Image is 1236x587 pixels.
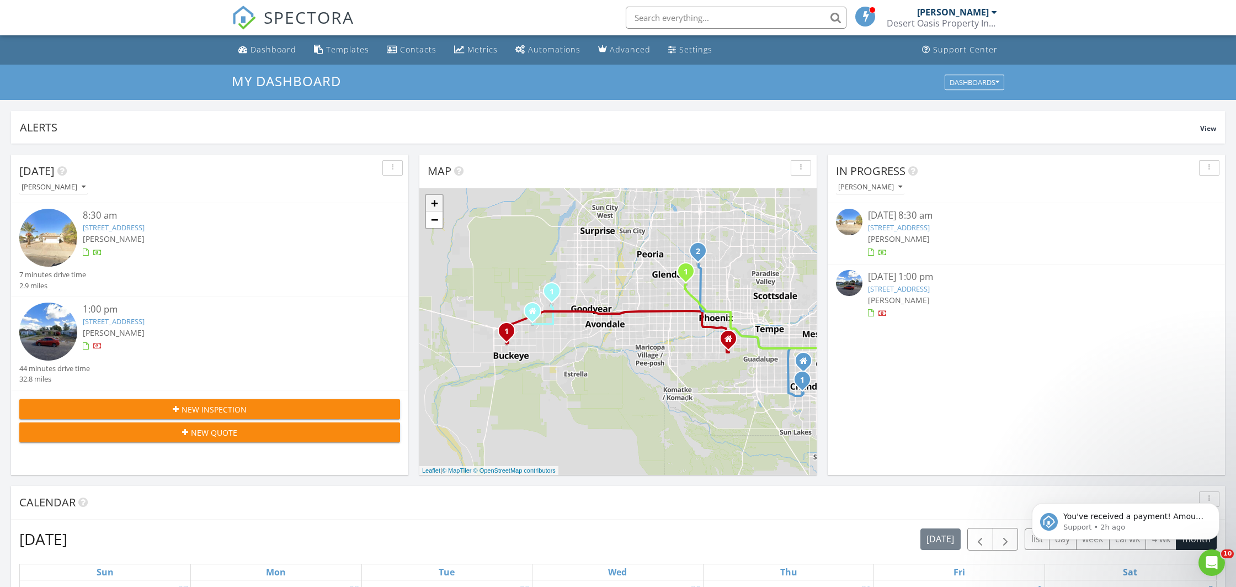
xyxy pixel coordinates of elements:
span: [DATE] [19,163,55,178]
i: 2 [696,248,700,256]
div: Settings [679,44,712,55]
div: 8511 N 27th Dr, Phoenix, AZ 85051 [698,251,705,257]
div: Metrics [467,44,498,55]
a: Support Center [918,40,1002,60]
span: In Progress [836,163,905,178]
div: 5657 S 253rd Ave, Buckeye, AZ 85326 [507,331,513,337]
div: [DATE] 8:30 am [868,209,1185,223]
div: 1802 E Donner Dr, Phoenix AZ 85042 [728,339,735,345]
div: 1708 N Jay St , Chandler AZ 85225 [803,361,810,367]
div: Advanced [610,44,651,55]
a: Zoom in [426,195,443,211]
a: Leaflet [422,467,440,474]
a: Dashboard [234,40,301,60]
div: [PERSON_NAME] [917,7,989,18]
div: 32.8 miles [19,374,90,384]
a: [DATE] 8:30 am [STREET_ADDRESS] [PERSON_NAME] [836,209,1217,258]
a: Automations (Basic) [511,40,585,60]
span: 10 [1221,549,1234,558]
button: New Inspection [19,399,400,419]
a: SPECTORA [232,15,354,38]
a: [DATE] 1:00 pm [STREET_ADDRESS] [PERSON_NAME] [836,270,1217,319]
a: Wednesday [606,564,629,580]
input: Search everything... [626,7,846,29]
span: [PERSON_NAME] [868,295,930,305]
button: [DATE] [920,528,961,550]
span: Map [428,163,451,178]
a: © MapTiler [442,467,472,474]
a: Settings [664,40,717,60]
a: Zoom out [426,211,443,228]
span: New Inspection [182,404,247,415]
button: Previous month [967,528,993,551]
div: 1301 S 223rd Dr, Buckeye AZ 85326 [532,311,539,318]
div: [PERSON_NAME] [22,183,86,191]
span: Calendar [19,495,76,510]
div: 5545 N 41st Dr, Phoenix, AZ 85019 [686,271,692,278]
a: Sunday [94,564,116,580]
a: [STREET_ADDRESS] [83,316,145,326]
iframe: Intercom live chat [1198,549,1225,576]
div: 1:00 pm [83,303,369,316]
iframe: Intercom notifications message [1015,480,1236,557]
h2: [DATE] [19,528,67,550]
a: Metrics [450,40,502,60]
button: New Quote [19,422,400,442]
img: streetview [836,270,862,297]
div: 44 minutes drive time [19,363,90,374]
div: 984 W Morelos St, Chandler, AZ 85225 [802,379,809,386]
span: [PERSON_NAME] [868,234,930,244]
i: 1 [800,377,805,384]
a: [STREET_ADDRESS] [868,284,930,294]
button: Next month [993,528,1019,551]
span: My Dashboard [232,72,341,90]
div: Templates [326,44,369,55]
div: Support Center [933,44,998,55]
i: 1 [684,268,688,276]
div: 7 minutes drive time [19,269,86,280]
div: Dashboards [950,78,999,86]
img: streetview [836,209,862,235]
a: Saturday [1121,564,1139,580]
span: New Quote [191,427,237,438]
span: [PERSON_NAME] [83,327,145,338]
div: 19628 W Cambridge Ave, Buckeye, AZ 85396 [552,291,558,298]
div: [DATE] 1:00 pm [868,270,1185,284]
div: Alerts [20,120,1200,135]
a: [STREET_ADDRESS] [868,223,930,232]
span: [PERSON_NAME] [83,234,145,244]
img: streetview [19,303,77,361]
a: [STREET_ADDRESS] [83,223,145,232]
a: 8:30 am [STREET_ADDRESS] [PERSON_NAME] 7 minutes drive time 2.9 miles [19,209,400,291]
a: Templates [310,40,374,60]
i: 1 [504,328,509,336]
a: Monday [264,564,288,580]
a: Advanced [594,40,655,60]
div: Automations [528,44,580,55]
div: Contacts [400,44,436,55]
a: © OpenStreetMap contributors [473,467,556,474]
a: Tuesday [436,564,457,580]
a: Contacts [382,40,441,60]
span: SPECTORA [264,6,354,29]
span: View [1200,124,1216,133]
div: Dashboard [251,44,296,55]
img: streetview [19,209,77,267]
a: Thursday [778,564,800,580]
div: [PERSON_NAME] [838,183,902,191]
div: | [419,466,558,475]
div: 8:30 am [83,209,369,223]
i: 1 [550,288,554,296]
a: 1:00 pm [STREET_ADDRESS] [PERSON_NAME] 44 minutes drive time 32.8 miles [19,303,400,385]
a: Friday [951,564,967,580]
button: Dashboards [945,75,1004,90]
button: [PERSON_NAME] [836,180,904,195]
div: 2.9 miles [19,281,86,291]
div: Desert Oasis Property Inspections [887,18,997,29]
button: [PERSON_NAME] [19,180,88,195]
img: The Best Home Inspection Software - Spectora [232,6,256,30]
